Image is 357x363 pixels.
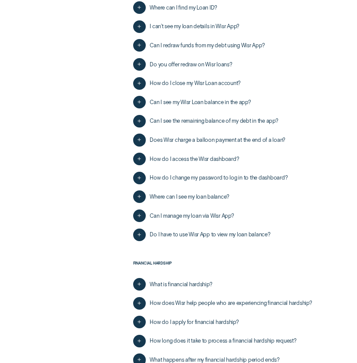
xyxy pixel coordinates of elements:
span: How does Wisr help people who are experiencing financial hardship? [150,300,312,307]
h3: Financial Hardship [133,261,320,275]
button: Do you offer redraw on Wisr loans? [133,58,233,71]
span: Do I have to use Wisr App to view my loan balance? [150,231,270,238]
span: How do I change my password to log in to the dashboard? [150,174,288,181]
span: Do you offer redraw on Wisr loans? [150,61,232,68]
button: How does Wisr help people who are experiencing financial hardship? [133,297,312,310]
span: How long does it take to process a financial hardship request? [150,337,296,344]
span: How do I close my Wisr Loan account? [150,80,241,87]
button: Where can I find my Loan ID? [133,1,218,14]
button: Can I see my Wisr Loan balance in the app? [133,96,251,108]
span: Can I manage my loan via Wisr App? [150,213,234,219]
span: Where can I find my Loan ID? [150,4,217,11]
button: How do I change my password to log in to the dashboard? [133,172,288,184]
button: Where can I see my loan balance? [133,190,230,203]
span: Can I redraw funds from my debt using Wisr App? [150,42,265,49]
span: Does Wisr charge a balloon payment at the end of a loan? [150,137,285,144]
span: Can I see my Wisr Loan balance in the app? [150,99,251,106]
button: Can I redraw funds from my debt using Wisr App? [133,39,265,52]
button: I can’t see my loan details in Wisr App? [133,20,240,33]
button: How long does it take to process a financial hardship request? [133,335,297,347]
span: How do I apply for financial hardship? [150,319,239,326]
button: Can I see the remaining balance of my debt in the app? [133,115,278,128]
button: How do I close my Wisr Loan account? [133,77,241,90]
span: I can’t see my loan details in Wisr App? [150,23,239,30]
span: Where can I see my loan balance? [150,193,229,200]
button: How do I apply for financial hardship? [133,316,239,328]
button: How do I access the Wisr dashboard? [133,153,239,165]
span: How do I access the Wisr dashboard? [150,156,239,163]
span: What is financial hardship? [150,281,212,288]
button: Do I have to use Wisr App to view my loan balance? [133,229,271,241]
button: What is financial hardship? [133,278,213,291]
button: Can I manage my loan via Wisr App? [133,209,234,222]
button: Does Wisr charge a balloon payment at the end of a loan? [133,134,286,146]
span: Can I see the remaining balance of my debt in the app? [150,118,278,124]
